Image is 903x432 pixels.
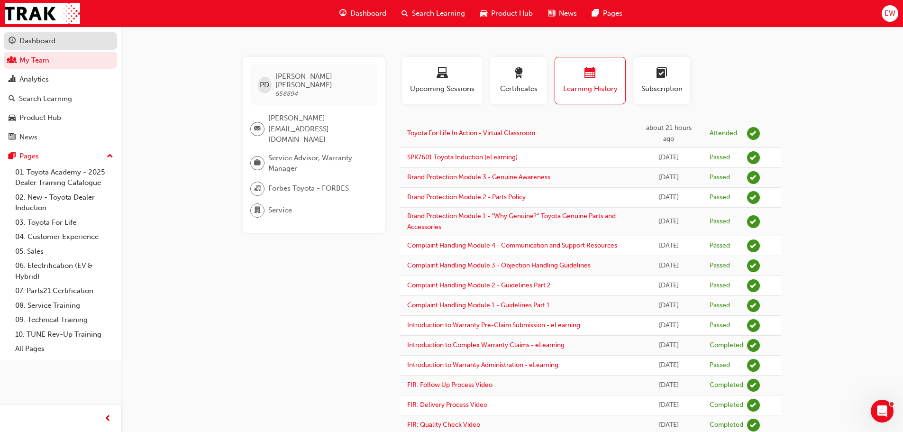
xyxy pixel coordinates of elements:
button: Upcoming Sessions [402,57,483,104]
span: Learning History [562,83,618,94]
div: Completed [710,341,743,350]
span: organisation-icon [254,183,261,195]
a: News [4,129,117,146]
button: Pages [4,147,117,165]
button: EW [882,5,898,22]
span: Upcoming Sessions [409,83,475,94]
span: guage-icon [9,37,16,46]
button: DashboardMy TeamAnalyticsSearch LearningProduct HubNews [4,30,117,147]
span: people-icon [9,56,16,65]
div: Thu May 29 2025 10:27:23 GMT+1000 (Australian Eastern Standard Time) [642,260,695,271]
span: News [559,8,577,19]
div: Tue May 27 2025 14:26:44 GMT+1000 (Australian Eastern Standard Time) [642,360,695,371]
a: 04. Customer Experience [11,230,117,244]
div: Passed [710,261,730,270]
div: Analytics [19,74,49,85]
button: Certificates [490,57,547,104]
a: Product Hub [4,109,117,127]
a: 01. Toyota Academy - 2025 Dealer Training Catalogue [11,165,117,190]
a: FIR: Delivery Process Video [407,401,487,409]
img: Trak [5,3,80,24]
a: All Pages [11,341,117,356]
span: learningRecordVerb_PASS-icon [747,319,760,332]
div: Passed [710,321,730,330]
span: learningRecordVerb_PASS-icon [747,299,760,312]
span: up-icon [107,150,113,163]
div: Completed [710,381,743,390]
span: [PERSON_NAME][EMAIL_ADDRESS][DOMAIN_NAME] [268,113,370,145]
span: news-icon [9,133,16,142]
a: 03. Toyota For Life [11,215,117,230]
span: learningRecordVerb_ATTEND-icon [747,127,760,140]
a: pages-iconPages [584,4,630,23]
button: Learning History [555,57,626,104]
div: Passed [710,301,730,310]
span: learningRecordVerb_PASS-icon [747,359,760,372]
span: learningRecordVerb_COMPLETE-icon [747,379,760,392]
span: pages-icon [9,152,16,161]
span: calendar-icon [584,67,596,80]
span: briefcase-icon [254,157,261,169]
a: 05. Sales [11,244,117,259]
span: search-icon [401,8,408,19]
a: Complaint Handling Module 3 - Objection Handling Guidelines [407,261,591,269]
span: learningRecordVerb_PASS-icon [747,171,760,184]
span: email-icon [254,123,261,135]
div: Passed [710,281,730,290]
div: Completed [710,401,743,410]
a: 06. Electrification (EV & Hybrid) [11,258,117,284]
div: Fri May 16 2025 11:51:57 GMT+1000 (Australian Eastern Standard Time) [642,420,695,431]
span: learningplan-icon [656,67,667,80]
div: Attended [710,129,737,138]
a: 08. Service Training [11,298,117,313]
span: EW [885,8,895,19]
a: FIR: Quality Check Video [407,421,480,429]
span: search-icon [9,95,15,103]
a: Toyota For Life In Action - Virtual Classroom [407,129,535,137]
a: Introduction to Warranty Administration - eLearning [407,361,558,369]
a: Introduction to Warranty Pre-Claim Submission - eLearning [407,321,580,329]
a: Search Learning [4,90,117,108]
span: Pages [603,8,622,19]
span: Certificates [497,83,540,94]
span: learningRecordVerb_COMPLETE-icon [747,399,760,412]
span: 658894 [275,90,298,98]
span: PD [260,80,269,91]
div: Completed [710,421,743,430]
div: Product Hub [19,112,61,123]
div: Fri May 16 2025 11:52:29 GMT+1000 (Australian Eastern Standard Time) [642,400,695,411]
div: Thu May 29 2025 11:04:43 GMT+1000 (Australian Eastern Standard Time) [642,240,695,251]
a: Brand Protection Module 3 - Genuine Awareness [407,173,550,181]
span: car-icon [9,114,16,122]
div: Wed Aug 20 2025 12:00:00 GMT+1000 (Australian Eastern Standard Time) [642,123,695,144]
a: Complaint Handling Module 2 - Guidelines Part 2 [407,281,551,289]
div: Wed May 28 2025 16:19:59 GMT+1000 (Australian Eastern Standard Time) [642,320,695,331]
div: Dashboard [19,36,55,46]
span: [PERSON_NAME] [PERSON_NAME] [275,72,370,89]
span: guage-icon [339,8,347,19]
a: guage-iconDashboard [332,4,394,23]
button: Subscription [633,57,690,104]
span: learningRecordVerb_PASS-icon [747,191,760,204]
span: news-icon [548,8,555,19]
span: Forbes Toyota - FORBES [268,183,349,194]
span: learningRecordVerb_PASS-icon [747,279,760,292]
div: Thu May 29 2025 10:05:28 GMT+1000 (Australian Eastern Standard Time) [642,300,695,311]
div: Wed May 28 2025 10:00:00 GMT+1000 (Australian Eastern Standard Time) [642,340,695,351]
a: search-iconSearch Learning [394,4,473,23]
a: news-iconNews [540,4,584,23]
a: 10. TUNE Rev-Up Training [11,327,117,342]
a: SPK7601 Toyota Induction (eLearning) [407,153,518,161]
span: learningRecordVerb_PASS-icon [747,151,760,164]
span: car-icon [480,8,487,19]
div: Passed [710,193,730,202]
a: My Team [4,52,117,69]
span: Service [268,205,292,216]
span: learningRecordVerb_PASS-icon [747,259,760,272]
span: prev-icon [104,413,111,425]
a: Complaint Handling Module 1 - Guidelines Part 1 [407,301,550,309]
a: 09. Technical Training [11,313,117,327]
a: car-iconProduct Hub [473,4,540,23]
span: pages-icon [592,8,599,19]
